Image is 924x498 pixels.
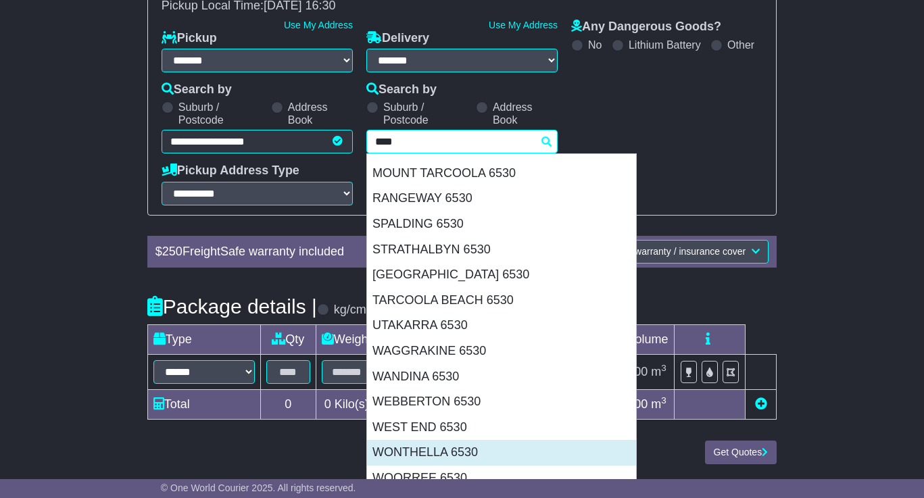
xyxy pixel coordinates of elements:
span: Increase my warranty / insurance cover [581,246,746,257]
td: 0 [260,390,316,420]
label: Suburb / Postcode [383,101,469,126]
a: Add new item [755,397,767,411]
div: STRATHALBYN 6530 [367,237,636,263]
sup: 3 [661,395,666,405]
div: WONTHELLA 6530 [367,440,636,466]
label: Lithium Battery [629,39,701,51]
span: m [651,365,666,378]
div: WOORREE 6530 [367,466,636,491]
td: Kilo(s) [316,390,377,420]
sup: 3 [661,363,666,373]
div: WANDINA 6530 [367,364,636,390]
td: Type [147,325,260,355]
span: 250 [162,245,183,258]
div: $ FreightSafe warranty included [149,245,462,259]
span: m [651,397,666,411]
button: Get Quotes [705,441,777,464]
label: Address Book [493,101,558,126]
a: Use My Address [489,20,558,30]
div: RANGEWAY 6530 [367,186,636,211]
div: WEBBERTON 6530 [367,389,636,415]
h4: Package details | [147,295,317,318]
label: Pickup Address Type [162,164,299,178]
div: SPALDING 6530 [367,211,636,237]
div: TARCOOLA BEACH 6530 [367,288,636,314]
div: [GEOGRAPHIC_DATA] 6530 [367,262,636,288]
button: Increase my warranty / insurance cover [572,240,769,264]
label: Pickup [162,31,217,46]
label: Any Dangerous Goods? [571,20,721,34]
a: Use My Address [284,20,353,30]
span: 0 [324,397,331,411]
td: Weight [316,325,377,355]
div: WAGGRAKINE 6530 [367,339,636,364]
td: Qty [260,325,316,355]
label: Search by [366,82,437,97]
label: Search by [162,82,232,97]
span: © One World Courier 2025. All rights reserved. [161,482,356,493]
label: kg/cm [334,303,366,318]
label: Delivery [366,31,429,46]
label: Suburb / Postcode [178,101,264,126]
div: UTAKARRA 6530 [367,313,636,339]
label: Address Book [288,101,353,126]
label: Other [727,39,754,51]
div: MOUNT TARCOOLA 6530 [367,161,636,186]
td: Volume [609,325,675,355]
div: WEST END 6530 [367,415,636,441]
td: Total [147,390,260,420]
label: No [588,39,602,51]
